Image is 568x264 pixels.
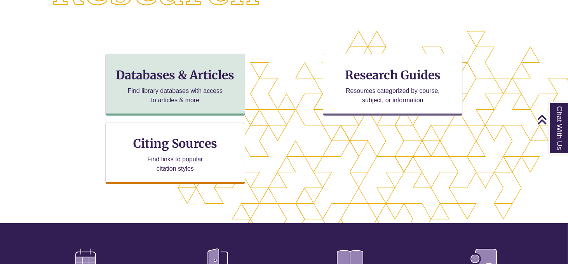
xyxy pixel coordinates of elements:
[105,54,245,116] a: Databases & Articles Find library databases with access to articles & more
[137,155,213,173] p: Find links to popular citation styles
[128,136,223,151] h3: Citing Sources
[329,68,456,82] h3: Research Guides
[112,68,239,82] h3: Databases & Articles
[105,122,245,184] a: Citing Sources Find links to popular citation styles
[125,86,226,105] p: Find library databases with access to articles & more
[537,114,566,125] a: Back to Top
[342,86,444,105] p: Resources categorized by course, subject, or information
[323,54,463,116] a: Research Guides Resources categorized by course, subject, or information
